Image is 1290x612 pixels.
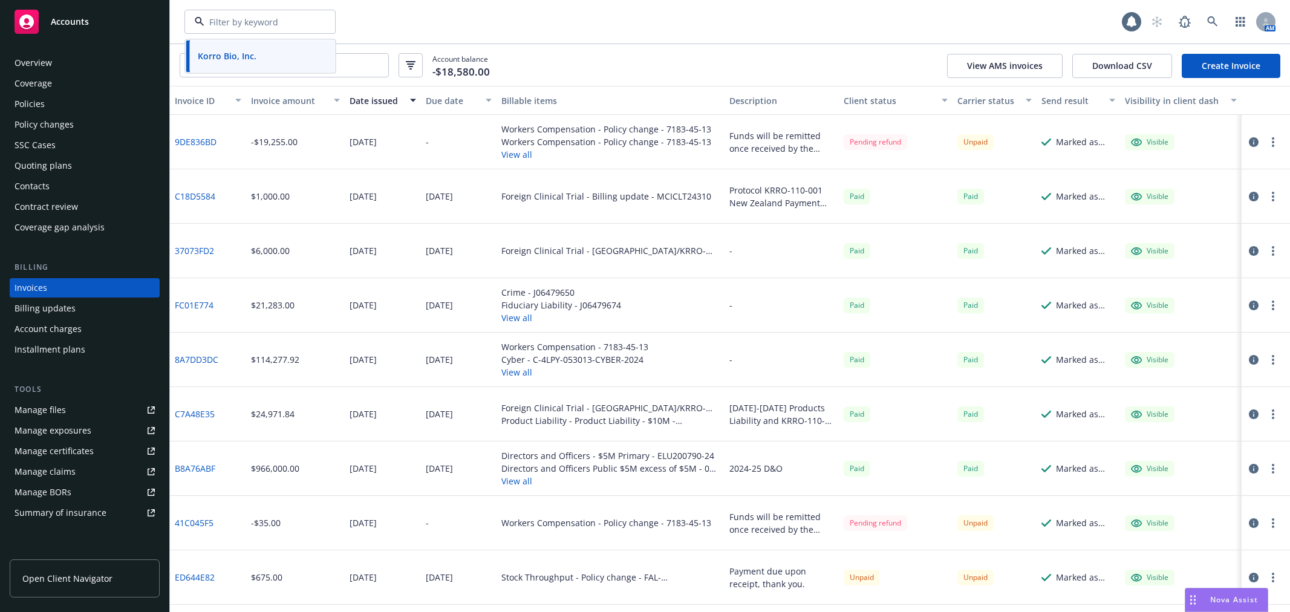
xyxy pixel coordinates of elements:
[421,86,497,115] button: Due date
[729,353,732,366] div: -
[1182,54,1280,78] a: Create Invoice
[426,190,453,203] div: [DATE]
[10,319,160,339] a: Account charges
[844,461,870,476] span: Paid
[1056,408,1115,420] div: Marked as sent
[1056,135,1115,148] div: Marked as sent
[10,400,160,420] a: Manage files
[426,571,453,584] div: [DATE]
[426,94,479,107] div: Due date
[175,516,213,529] a: 41C045F5
[10,53,160,73] a: Overview
[1228,10,1253,34] a: Switch app
[15,135,56,155] div: SSC Cases
[844,189,870,204] div: Paid
[350,571,377,584] div: [DATE]
[729,565,834,590] div: Payment due upon receipt, thank you.
[15,278,47,298] div: Invoices
[501,462,720,475] div: Directors and Officers Public $5M excess of $5M - 01 $5M xs $5M - [PHONE_NUMBER]
[426,135,429,148] div: -
[432,54,490,76] span: Account balance
[15,115,74,134] div: Policy changes
[350,244,377,257] div: [DATE]
[729,299,732,311] div: -
[426,516,429,529] div: -
[426,244,453,257] div: [DATE]
[953,86,1036,115] button: Carrier status
[1037,86,1120,115] button: Send result
[501,311,621,324] button: View all
[15,319,82,339] div: Account charges
[1120,86,1242,115] button: Visibility in client dash
[10,483,160,502] a: Manage BORs
[844,94,935,107] div: Client status
[251,299,295,311] div: $21,283.00
[15,462,76,481] div: Manage claims
[1185,588,1200,611] div: Drag to move
[729,510,834,536] div: Funds will be remitted once received by the carrier, thank you.
[957,298,984,313] span: Paid
[957,189,984,204] div: Paid
[15,197,78,216] div: Contract review
[251,353,299,366] div: $114,277.92
[1056,299,1115,311] div: Marked as sent
[1056,571,1115,584] div: Marked as sent
[1131,137,1168,148] div: Visible
[1056,516,1115,529] div: Marked as sent
[15,299,76,318] div: Billing updates
[1145,10,1169,34] a: Start snowing
[10,197,160,216] a: Contract review
[729,402,834,427] div: [DATE]-[DATE] Products Liability and KRRO-110-001 Australia Insurance Premiums
[251,135,298,148] div: -$19,255.00
[251,94,327,107] div: Invoice amount
[251,244,290,257] div: $6,000.00
[51,17,89,27] span: Accounts
[15,177,50,196] div: Contacts
[957,406,984,422] div: Paid
[22,572,112,585] span: Open Client Navigator
[10,299,160,318] a: Billing updates
[1185,588,1268,612] button: Nova Assist
[957,570,994,585] div: Unpaid
[1056,353,1115,366] div: Marked as sent
[844,406,870,422] div: Paid
[501,571,720,584] div: Stock Throughput - Policy change - FAL-V14T3W24PNGF
[844,352,870,367] div: Paid
[10,156,160,175] a: Quoting plans
[844,515,907,530] div: Pending refund
[15,400,66,420] div: Manage files
[957,134,994,149] div: Unpaid
[844,243,870,258] span: Paid
[501,190,711,203] div: Foreign Clinical Trial - Billing update - MCICLT24310
[957,243,984,258] div: Paid
[1131,518,1168,529] div: Visible
[10,547,160,559] div: Analytics hub
[1056,244,1115,257] div: Marked as sent
[10,421,160,440] a: Manage exposures
[844,298,870,313] div: Paid
[729,184,834,209] div: Protocol KRRO-110-001 New Zealand Payment due upon receipt. Thank you.
[729,94,834,107] div: Description
[957,352,984,367] span: Paid
[501,516,711,529] div: Workers Compensation - Policy change - 7183-45-13
[10,135,160,155] a: SSC Cases
[15,421,91,440] div: Manage exposures
[729,244,732,257] div: -
[10,340,160,359] a: Installment plans
[15,441,94,461] div: Manage certificates
[15,94,45,114] div: Policies
[1131,191,1168,202] div: Visible
[350,135,377,148] div: [DATE]
[426,462,453,475] div: [DATE]
[957,94,1018,107] div: Carrier status
[501,244,720,257] div: Foreign Clinical Trial - [GEOGRAPHIC_DATA]/KRRO-110-001 - MCICLT24310
[10,441,160,461] a: Manage certificates
[957,515,994,530] div: Unpaid
[1173,10,1197,34] a: Report a Bug
[175,299,213,311] a: FC01E774
[1041,94,1102,107] div: Send result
